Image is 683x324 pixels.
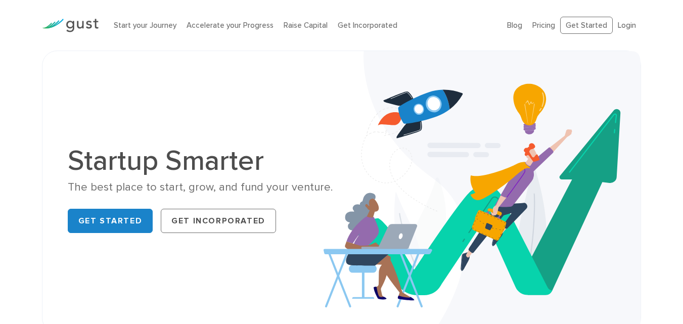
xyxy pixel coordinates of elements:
a: Raise Capital [284,21,328,30]
a: Login [618,21,636,30]
a: Get Incorporated [338,21,397,30]
a: Accelerate your Progress [187,21,274,30]
a: Get Started [68,209,153,233]
h1: Startup Smarter [68,147,334,175]
img: Gust Logo [42,19,99,32]
a: Start your Journey [114,21,176,30]
div: The best place to start, grow, and fund your venture. [68,180,334,195]
a: Get Started [560,17,613,34]
a: Blog [507,21,522,30]
a: Pricing [532,21,555,30]
a: Get Incorporated [161,209,276,233]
